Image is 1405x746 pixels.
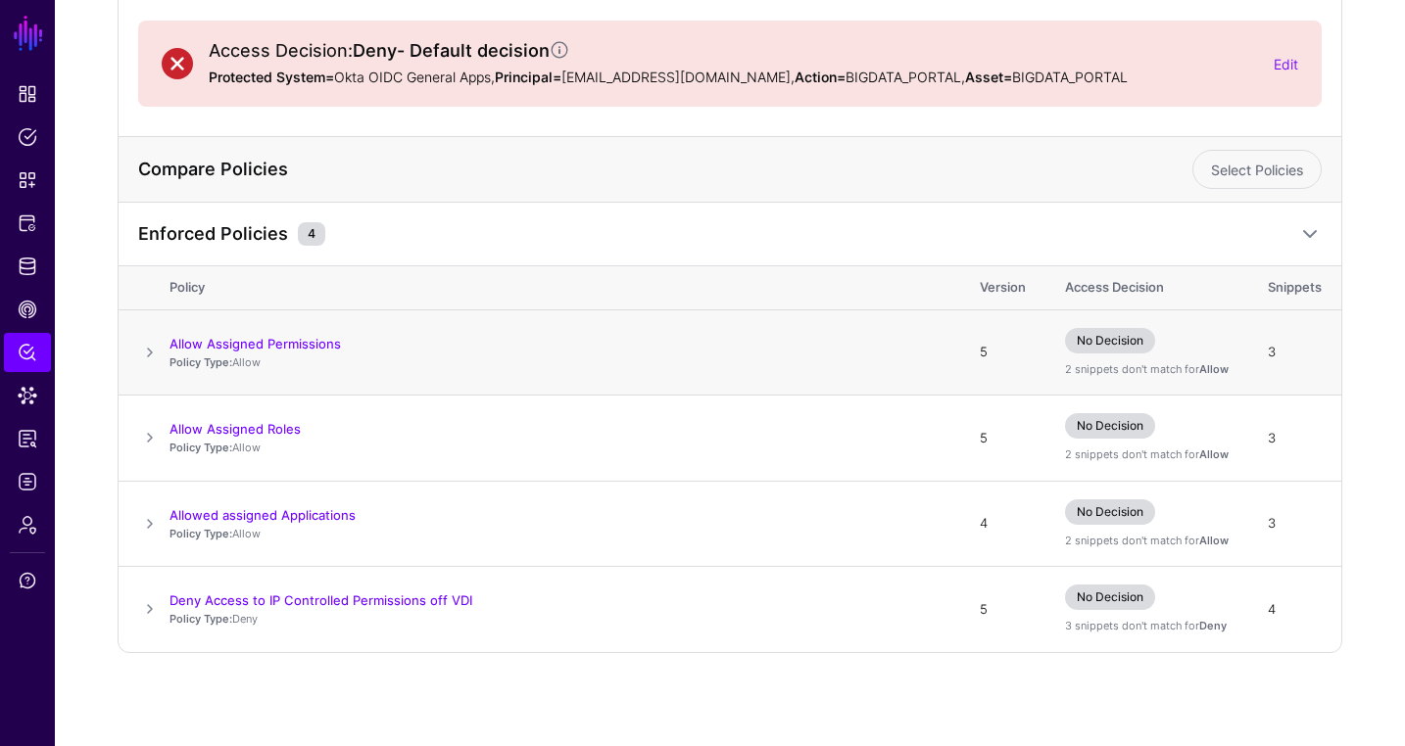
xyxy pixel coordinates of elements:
[18,84,37,104] span: Dashboard
[1065,446,1229,463] div: 2 snippets don't match for
[960,567,1045,652] td: 5
[4,74,51,114] a: Dashboard
[209,69,334,85] strong: Protected System=
[18,213,37,233] span: Protected Systems
[1199,619,1227,632] strong: Deny
[4,376,51,415] a: Data Lens
[1248,266,1341,309] th: Snippets
[18,515,37,535] span: Admin
[18,256,37,276] span: Identity Data Fabric
[353,40,569,61] strong: Deny - Default decision
[18,170,37,190] span: Snippets
[18,343,37,362] span: Policy Lens
[1192,150,1322,189] a: Select Policies
[1199,362,1229,376] strong: Allow
[960,266,1045,309] th: Version
[1248,309,1341,396] td: 3
[1065,328,1155,353] span: No Decision
[1065,499,1155,525] span: No Decision
[1274,56,1298,72] a: Edit
[138,159,1178,180] h4: Compare Policies
[1199,447,1229,461] strong: Allow
[170,440,942,456] p: Allow
[18,127,37,147] span: Policies
[170,592,472,608] a: Deny Access to IP Controlled Permissions off VDI
[209,40,1259,62] h2: Access Decision:
[170,266,961,309] th: Policy
[960,481,1045,567] td: 4
[12,12,45,55] a: SGNL
[495,69,561,85] strong: Principal=
[1065,618,1229,634] div: 3 snippets don't match for
[18,300,37,319] span: CAEP Hub
[138,223,288,245] h4: Enforced Policies
[170,611,942,628] p: Deny
[18,472,37,491] span: Logs
[209,67,1259,87] p: Okta OIDC General Apps, [EMAIL_ADDRESS][DOMAIN_NAME] , BIGDATA_PORTAL , BIGDATA_PORTAL
[1199,534,1229,547] strong: Allow
[1045,266,1248,309] th: Access Decision
[4,247,51,286] a: Identity Data Fabric
[4,462,51,501] a: Logs
[4,161,51,200] a: Snippets
[4,204,51,243] a: Protected Systems
[298,222,325,246] small: 4
[170,421,301,437] a: Allow Assigned Roles
[170,527,232,540] strong: Policy Type:
[1065,361,1229,378] div: 2 snippets don't match for
[795,69,846,85] strong: Action=
[18,429,37,448] span: Reports
[4,419,51,458] a: Reports
[18,386,37,405] span: Data Lens
[170,354,942,371] p: Allow
[4,505,51,544] a: Admin
[170,526,942,542] p: Allow
[1065,413,1155,439] span: No Decision
[170,336,341,351] a: Allow Assigned Permissions
[4,117,51,157] a: Policies
[1248,567,1341,652] td: 4
[960,396,1045,482] td: 5
[1065,584,1155,610] span: No Decision
[960,309,1045,396] td: 5
[18,571,37,590] span: Support
[170,507,356,523] a: Allowed assigned Applications
[1065,533,1229,549] div: 2 snippets don't match for
[4,333,51,372] a: Policy Lens
[170,355,232,369] strong: Policy Type:
[1248,481,1341,567] td: 3
[170,441,232,454] strong: Policy Type:
[1248,396,1341,482] td: 3
[965,69,1012,85] strong: Asset=
[4,290,51,329] a: CAEP Hub
[170,612,232,626] strong: Policy Type:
